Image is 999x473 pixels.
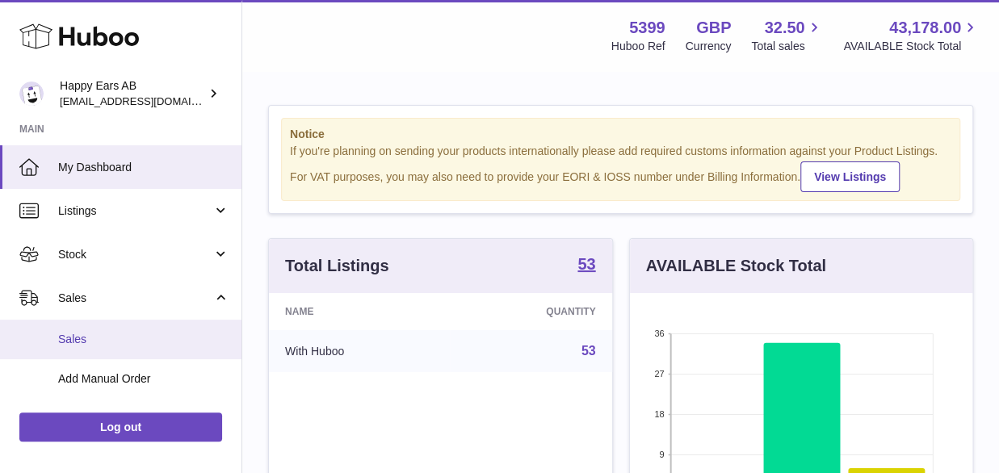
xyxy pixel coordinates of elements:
td: With Huboo [269,330,450,372]
span: Sales [58,291,212,306]
div: If you're planning on sending your products internationally please add required customs informati... [290,144,951,192]
strong: 53 [577,256,595,272]
span: My Dashboard [58,160,229,175]
text: 9 [659,450,664,459]
span: 32.50 [764,17,804,39]
div: Huboo Ref [611,39,665,54]
th: Quantity [450,293,612,330]
a: 43,178.00 AVAILABLE Stock Total [843,17,980,54]
a: 53 [577,256,595,275]
span: Stock [58,247,212,262]
span: Add Manual Order [58,371,229,387]
strong: Notice [290,127,951,142]
strong: GBP [696,17,731,39]
span: [EMAIL_ADDRESS][DOMAIN_NAME] [60,94,237,107]
text: 36 [654,329,664,338]
a: 32.50 Total sales [751,17,823,54]
img: 3pl@happyearsearplugs.com [19,82,44,106]
th: Name [269,293,450,330]
strong: 5399 [629,17,665,39]
text: 18 [654,409,664,419]
a: Log out [19,412,222,442]
span: 43,178.00 [889,17,961,39]
span: Listings [58,203,212,219]
a: View Listings [800,161,900,192]
text: 27 [654,369,664,379]
a: 53 [581,344,596,358]
div: Happy Ears AB [60,78,205,109]
h3: AVAILABLE Stock Total [646,255,826,277]
span: AVAILABLE Stock Total [843,39,980,54]
span: Sales [58,332,229,347]
h3: Total Listings [285,255,389,277]
div: Currency [686,39,732,54]
span: Total sales [751,39,823,54]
